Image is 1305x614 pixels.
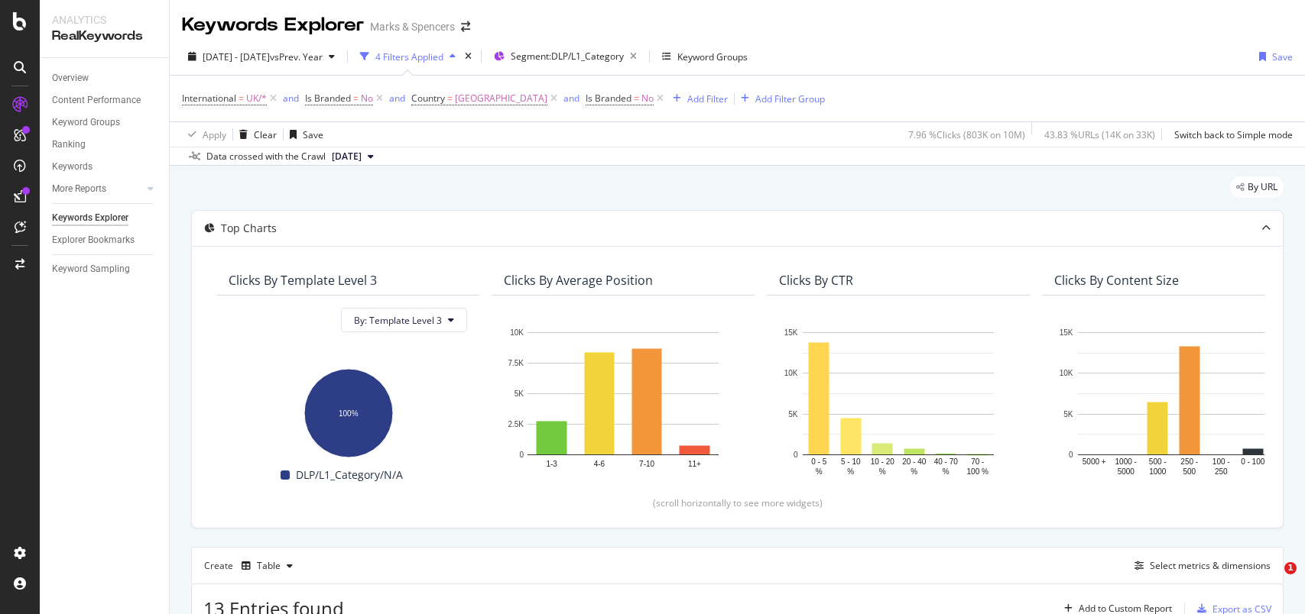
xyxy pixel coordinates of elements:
div: Keyword Groups [677,50,748,63]
text: 11+ [688,460,701,468]
div: and [283,92,299,105]
text: % [943,467,950,476]
div: Top Charts [221,221,277,236]
button: and [563,91,579,105]
div: Add Filter [687,92,728,105]
div: arrow-right-arrow-left [461,21,470,32]
button: Add Filter [667,89,728,108]
div: Overview [52,70,89,86]
button: Keyword Groups [656,44,754,69]
text: % [847,467,854,476]
div: More Reports [52,181,106,197]
div: Select metrics & dimensions [1150,559,1271,572]
text: 5 - 10 [841,457,861,466]
button: Switch back to Simple mode [1168,122,1293,147]
text: 7-10 [639,460,654,468]
div: Clicks By Template Level 3 [229,273,377,288]
text: 250 - [1180,457,1198,466]
text: 100 - [1212,457,1230,466]
div: Switch back to Simple mode [1174,128,1293,141]
text: 0 - 5 [811,457,826,466]
svg: A chart. [229,361,467,460]
button: [DATE] [326,147,380,166]
span: [DATE] - [DATE] [203,50,270,63]
div: A chart. [504,325,742,478]
text: 0 [519,451,524,459]
button: and [389,91,405,105]
div: Save [1272,50,1293,63]
div: Clicks By Average Position [504,273,653,288]
a: Content Performance [52,92,158,108]
a: Explorer Bookmarks [52,232,158,248]
text: 2.5K [508,420,524,428]
text: 100% [339,409,359,418]
span: No [361,88,373,109]
text: % [879,467,886,476]
span: Is Branded [586,92,631,105]
text: % [816,467,823,476]
span: Country [411,92,445,105]
span: vs Prev. Year [270,50,323,63]
text: 10 - 20 [871,457,895,466]
text: 1-3 [546,460,557,468]
text: 1000 [1149,467,1167,476]
text: 100 % [967,467,988,476]
a: Keyword Sampling [52,261,158,277]
div: Create [204,554,299,578]
text: 5K [515,389,524,398]
div: Marks & Spencers [370,19,455,34]
div: Keyword Groups [52,115,120,131]
span: No [641,88,654,109]
button: Save [284,122,323,147]
span: 2025 Aug. 16th [332,150,362,163]
text: 15K [1060,328,1073,337]
div: Analytics [52,12,157,27]
button: Clear [233,122,277,147]
div: Save [303,128,323,141]
text: 10K [784,370,798,378]
span: 1 [1284,562,1297,574]
span: Segment: DLP/L1_Category [511,50,624,63]
div: Clicks By CTR [779,273,853,288]
div: Data crossed with the Crawl [206,150,326,163]
button: 4 Filters Applied [354,44,462,69]
text: 5000 [1118,467,1135,476]
button: Table [235,554,299,578]
div: Add Filter Group [755,92,825,105]
span: = [634,92,639,105]
text: 10K [1060,370,1073,378]
span: International [182,92,236,105]
button: Apply [182,122,226,147]
button: Select metrics & dimensions [1128,557,1271,575]
div: RealKeywords [52,27,157,45]
div: Content Performance [52,92,141,108]
div: and [389,92,405,105]
text: 500 [1183,467,1196,476]
div: legacy label [1230,176,1284,198]
div: Ranking [52,137,86,153]
span: = [239,92,244,105]
text: 40 - 70 [934,457,959,466]
text: 1000 - [1115,457,1137,466]
text: 15K [784,328,798,337]
span: = [447,92,453,105]
text: 70 - [971,457,984,466]
svg: A chart. [779,325,1018,478]
text: 4-6 [594,460,605,468]
div: Apply [203,128,226,141]
div: and [563,92,579,105]
div: Table [257,561,281,570]
div: (scroll horizontally to see more widgets) [210,496,1264,509]
div: Keywords Explorer [182,12,364,38]
text: 5K [1063,410,1073,418]
text: 0 [794,451,798,459]
text: 250 [1215,467,1228,476]
text: 20 - 40 [902,457,927,466]
text: 5000 + [1083,457,1106,466]
div: Clicks By Content Size [1054,273,1179,288]
span: By URL [1248,183,1277,192]
a: More Reports [52,181,143,197]
text: 10K [510,328,524,337]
